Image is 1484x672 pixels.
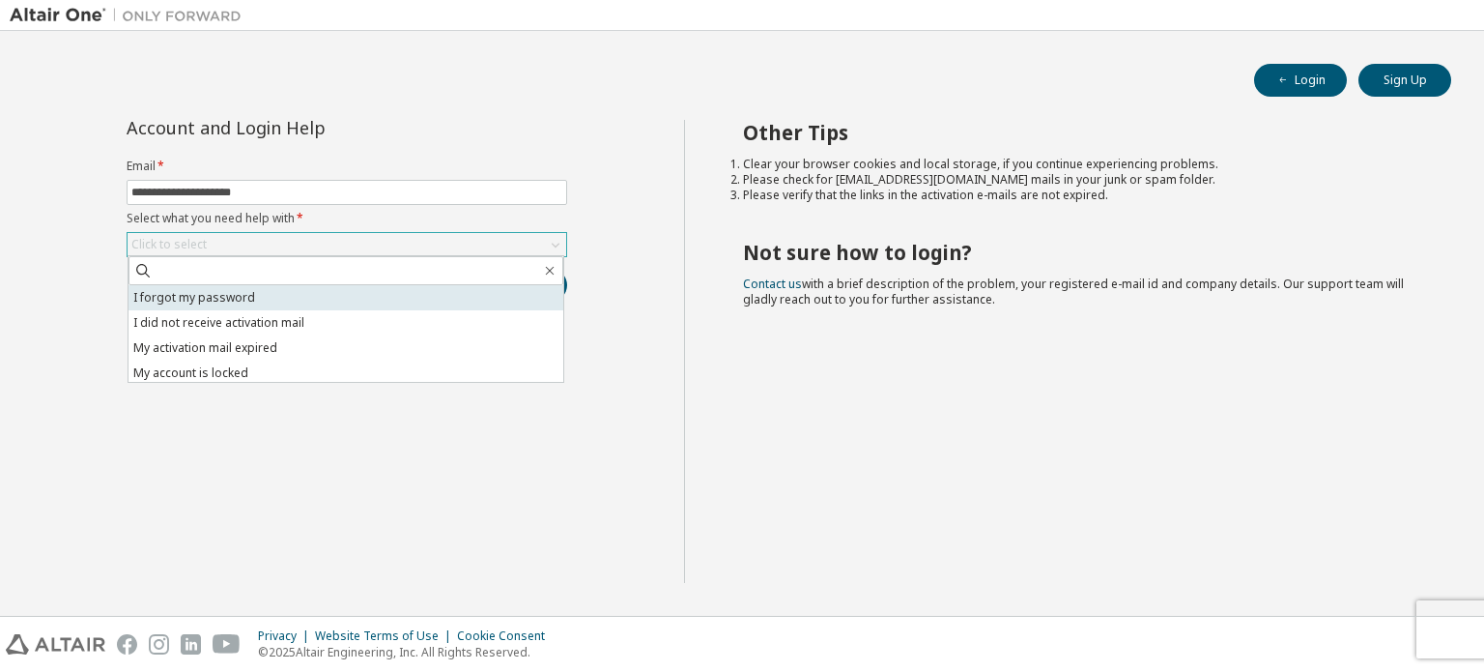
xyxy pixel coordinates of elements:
li: Please verify that the links in the activation e-mails are not expired. [743,188,1417,203]
li: Please check for [EMAIL_ADDRESS][DOMAIN_NAME] mails in your junk or spam folder. [743,172,1417,188]
h2: Other Tips [743,120,1417,145]
label: Email [127,159,567,174]
a: Contact us [743,276,802,292]
img: Altair One [10,6,251,25]
li: Clear your browser cookies and local storage, if you continue experiencing problems. [743,157,1417,172]
label: Select what you need help with [127,211,567,226]
li: I forgot my password [128,285,563,310]
img: youtube.svg [213,634,241,655]
div: Cookie Consent [457,628,556,644]
div: Click to select [128,233,566,256]
img: facebook.svg [117,634,137,655]
h2: Not sure how to login? [743,240,1417,265]
img: altair_logo.svg [6,634,105,655]
div: Account and Login Help [127,120,479,135]
div: Click to select [131,237,207,252]
span: with a brief description of the problem, your registered e-mail id and company details. Our suppo... [743,276,1404,307]
img: linkedin.svg [181,634,201,655]
p: © 2025 Altair Engineering, Inc. All Rights Reserved. [258,644,556,660]
img: instagram.svg [149,634,169,655]
div: Website Terms of Use [315,628,457,644]
button: Sign Up [1358,64,1451,97]
div: Privacy [258,628,315,644]
button: Login [1254,64,1347,97]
